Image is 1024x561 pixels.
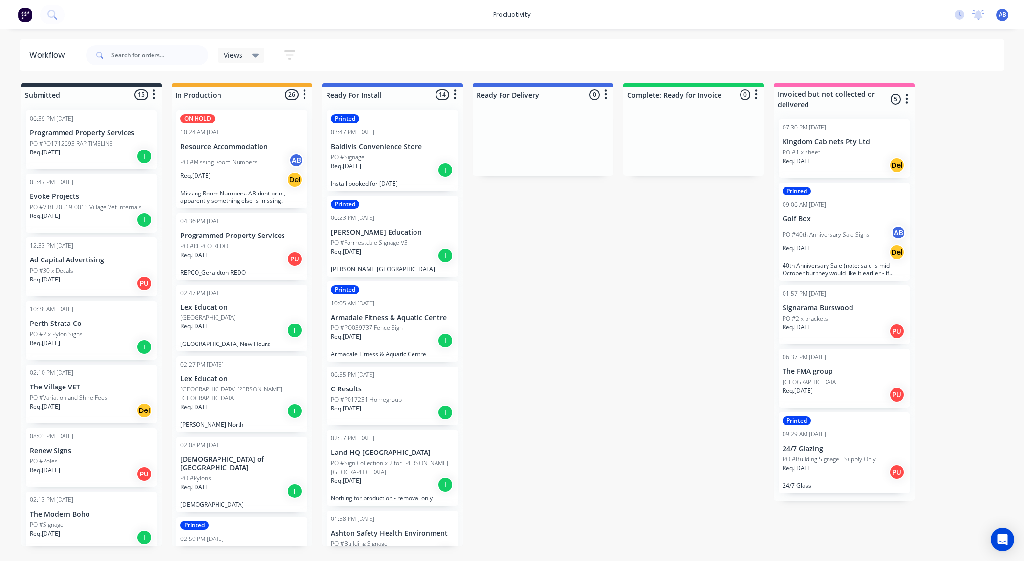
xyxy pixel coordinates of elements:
[783,200,826,209] div: 09:06 AM [DATE]
[783,187,811,195] div: Printed
[331,332,361,341] p: Req. [DATE]
[331,265,454,273] p: [PERSON_NAME][GEOGRAPHIC_DATA]
[136,339,152,355] div: I
[224,50,242,60] span: Views
[331,128,374,137] div: 03:47 PM [DATE]
[779,412,910,493] div: Printed09:29 AM [DATE]24/7 GlazingPO #Building Signage - Supply OnlyReq.[DATE]PU24/7 Glass
[30,457,58,466] p: PO #Poles
[30,266,73,275] p: PO #30 x Decals
[136,149,152,164] div: I
[30,510,153,518] p: The Modern Boho
[783,430,826,439] div: 09:29 AM [DATE]
[331,539,388,548] p: PO #Building Signage
[331,449,454,457] p: Land HQ [GEOGRAPHIC_DATA]
[991,528,1014,551] div: Open Intercom Messenger
[30,432,73,441] div: 08:03 PM [DATE]
[180,375,304,383] p: Lex Education
[30,447,153,455] p: Renew Signs
[889,464,905,480] div: PU
[180,483,211,492] p: Req. [DATE]
[180,521,209,530] div: Printed
[331,314,454,322] p: Armadale Fitness & Aquatic Centre
[889,157,905,173] div: Del
[783,123,826,132] div: 07:30 PM [DATE]
[30,129,153,137] p: Programmed Property Services
[783,323,813,332] p: Req. [DATE]
[180,441,224,450] div: 02:08 PM [DATE]
[26,110,157,169] div: 06:39 PM [DATE]Programmed Property ServicesPO #PO1712693 RAP TIMELINEReq.[DATE]I
[30,193,153,201] p: Evoke Projects
[180,158,258,167] p: PO #Missing Room Numbers
[180,232,304,240] p: Programmed Property Services
[176,110,307,208] div: ON HOLD10:24 AM [DATE]Resource AccommodationPO #Missing Room NumbersABReq.[DATE]DelMissing Room N...
[331,495,454,502] p: Nothing for production - removal only
[287,172,303,188] div: Del
[29,49,69,61] div: Workflow
[180,535,224,543] div: 02:59 PM [DATE]
[30,393,108,402] p: PO #Variation and Shire Fees
[783,482,906,489] p: 24/7 Glass
[327,367,458,425] div: 06:55 PM [DATE]C ResultsPO #P017231 HomegroupReq.[DATE]I
[437,477,453,493] div: I
[30,496,73,504] div: 02:13 PM [DATE]
[783,215,906,223] p: Golf Box
[180,251,211,259] p: Req. [DATE]
[30,383,153,391] p: The Village VET
[783,353,826,362] div: 06:37 PM [DATE]
[437,333,453,348] div: I
[331,200,359,209] div: Printed
[287,323,303,338] div: I
[783,138,906,146] p: Kingdom Cabinets Pty Ltd
[30,368,73,377] div: 02:10 PM [DATE]
[783,244,813,253] p: Req. [DATE]
[18,7,32,22] img: Factory
[136,466,152,482] div: PU
[331,153,365,162] p: PO #Signage
[331,404,361,413] p: Req. [DATE]
[180,501,304,508] p: [DEMOGRAPHIC_DATA]
[331,214,374,222] div: 06:23 PM [DATE]
[783,367,906,376] p: The FMA group
[331,395,402,404] p: PO #P017231 Homegroup
[30,212,60,220] p: Req. [DATE]
[30,520,64,529] p: PO #Signage
[180,303,304,312] p: Lex Education
[30,529,60,538] p: Req. [DATE]
[26,365,157,423] div: 02:10 PM [DATE]The Village VETPO #Variation and Shire FeesReq.[DATE]Del
[180,269,304,276] p: REPCO_Geraldton REDO
[331,434,374,443] div: 02:57 PM [DATE]
[889,244,905,260] div: Del
[180,340,304,347] p: [GEOGRAPHIC_DATA] New Hours
[891,225,906,240] div: AB
[331,459,454,476] p: PO #Sign Collection x 2 for [PERSON_NAME][GEOGRAPHIC_DATA]
[783,157,813,166] p: Req. [DATE]
[779,285,910,344] div: 01:57 PM [DATE]Signarama BurswoodPO #2 x bracketsReq.[DATE]PU
[180,114,215,123] div: ON HOLD
[783,416,811,425] div: Printed
[30,466,60,475] p: Req. [DATE]
[783,387,813,395] p: Req. [DATE]
[331,476,361,485] p: Req. [DATE]
[331,238,408,247] p: PO #Forrrestdale Signage V3
[136,530,152,545] div: I
[30,305,73,314] div: 10:38 AM [DATE]
[437,162,453,178] div: I
[437,405,453,420] div: I
[180,385,304,403] p: [GEOGRAPHIC_DATA] [PERSON_NAME][GEOGRAPHIC_DATA]
[327,110,458,191] div: Printed03:47 PM [DATE]Baldivis Convenience StorePO #SignageReq.[DATE]IInstall booked for [DATE]
[327,281,458,362] div: Printed10:05 AM [DATE]Armadale Fitness & Aquatic CentrePO #PO039737 Fence SignReq.[DATE]IArmadale...
[783,464,813,473] p: Req. [DATE]
[779,349,910,408] div: 06:37 PM [DATE]The FMA group[GEOGRAPHIC_DATA]Req.[DATE]PU
[26,301,157,360] div: 10:38 AM [DATE]Perth Strata CoPO #2 x Pylon SignsReq.[DATE]I
[176,213,307,280] div: 04:36 PM [DATE]Programmed Property ServicesPO #REPCO REDOReq.[DATE]PUREPCO_Geraldton REDO
[30,139,113,148] p: PO #PO1712693 RAP TIMELINE
[180,128,224,137] div: 10:24 AM [DATE]
[889,387,905,403] div: PU
[999,10,1006,19] span: AB
[180,322,211,331] p: Req. [DATE]
[180,190,304,204] p: Missing Room Numbers. AB dont print, apparently something else is missing.
[331,114,359,123] div: Printed
[783,304,906,312] p: Signarama Burswood
[30,256,153,264] p: Ad Capital Advertising
[26,237,157,296] div: 12:33 PM [DATE]Ad Capital AdvertisingPO #30 x DecalsReq.[DATE]PU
